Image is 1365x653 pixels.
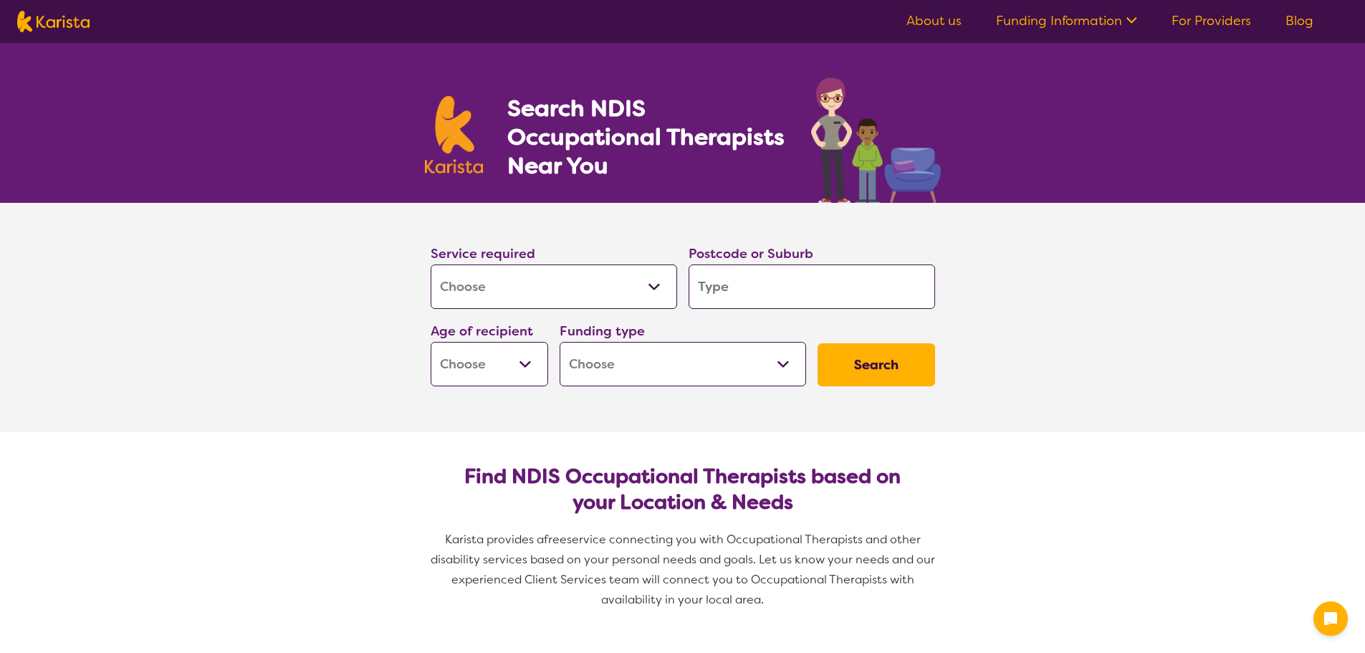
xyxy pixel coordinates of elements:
[996,12,1137,29] a: Funding Information
[544,532,567,547] span: free
[431,245,535,262] label: Service required
[425,96,484,173] img: Karista logo
[906,12,962,29] a: About us
[1172,12,1251,29] a: For Providers
[17,11,90,32] img: Karista logo
[445,532,544,547] span: Karista provides a
[507,94,786,180] h1: Search NDIS Occupational Therapists Near You
[560,323,645,340] label: Funding type
[431,532,938,607] span: service connecting you with Occupational Therapists and other disability services based on your p...
[1285,12,1313,29] a: Blog
[811,77,941,203] img: occupational-therapy
[442,464,924,515] h2: Find NDIS Occupational Therapists based on your Location & Needs
[431,323,533,340] label: Age of recipient
[689,264,935,309] input: Type
[818,343,935,386] button: Search
[689,245,813,262] label: Postcode or Suburb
